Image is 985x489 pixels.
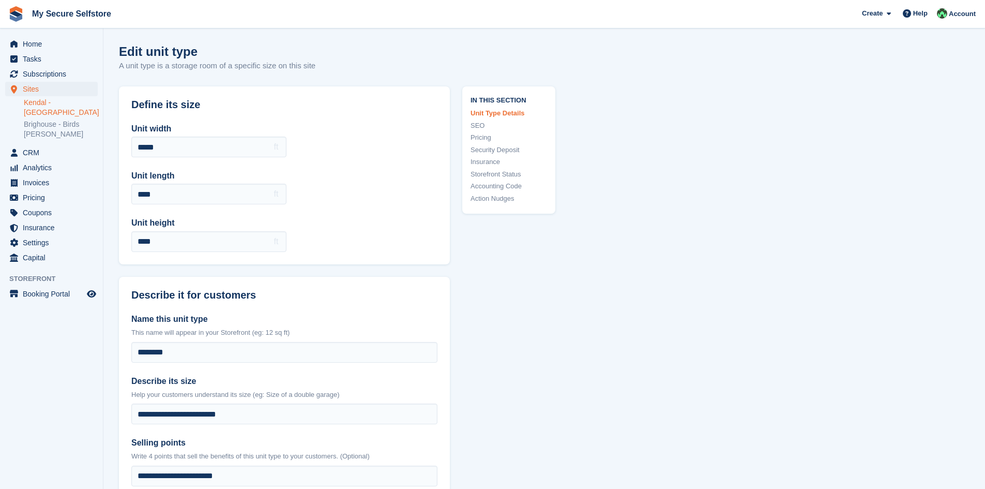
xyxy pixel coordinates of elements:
[23,235,85,250] span: Settings
[131,99,437,111] h2: Define its size
[471,194,547,204] a: Action Nudges
[131,313,437,325] label: Name this unit type
[119,60,315,72] p: A unit type is a storage room of a specific size on this site
[131,451,437,462] p: Write 4 points that sell the benefits of this unit type to your customers. (Optional)
[5,250,98,265] a: menu
[131,328,437,338] p: This name will appear in your Storefront (eg: 12 sq ft)
[471,108,547,118] a: Unit Type Details
[471,95,547,105] span: In this section
[471,181,547,191] a: Accounting Code
[131,390,437,400] p: Help your customers understand its size (eg: Size of a double garage)
[5,205,98,220] a: menu
[23,82,85,96] span: Sites
[24,120,98,139] a: Brighouse - Birds [PERSON_NAME]
[23,175,85,190] span: Invoices
[5,175,98,190] a: menu
[5,220,98,235] a: menu
[23,145,85,160] span: CRM
[131,289,437,301] h2: Describe it for customers
[937,8,947,19] img: Greg Allsopp
[5,145,98,160] a: menu
[5,160,98,175] a: menu
[471,132,547,143] a: Pricing
[5,82,98,96] a: menu
[23,160,85,175] span: Analytics
[131,217,286,229] label: Unit height
[23,205,85,220] span: Coupons
[9,274,103,284] span: Storefront
[5,67,98,81] a: menu
[23,287,85,301] span: Booking Portal
[119,45,315,58] h1: Edit unit type
[23,37,85,51] span: Home
[471,169,547,180] a: Storefront Status
[131,170,286,182] label: Unit length
[23,220,85,235] span: Insurance
[471,121,547,131] a: SEO
[131,375,437,388] label: Describe its size
[471,145,547,155] a: Security Deposit
[862,8,883,19] span: Create
[23,250,85,265] span: Capital
[131,123,286,135] label: Unit width
[8,6,24,22] img: stora-icon-8386f47178a22dfd0bd8f6a31ec36ba5ce8667c1dd55bd0f319d3a0aa187defe.svg
[23,52,85,66] span: Tasks
[28,5,115,22] a: My Secure Selfstore
[131,437,437,449] label: Selling points
[471,157,547,167] a: Insurance
[5,287,98,301] a: menu
[23,67,85,81] span: Subscriptions
[913,8,928,19] span: Help
[5,37,98,51] a: menu
[23,190,85,205] span: Pricing
[85,288,98,300] a: Preview store
[5,235,98,250] a: menu
[24,98,98,117] a: Kendal - [GEOGRAPHIC_DATA]
[5,52,98,66] a: menu
[5,190,98,205] a: menu
[949,9,976,19] span: Account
